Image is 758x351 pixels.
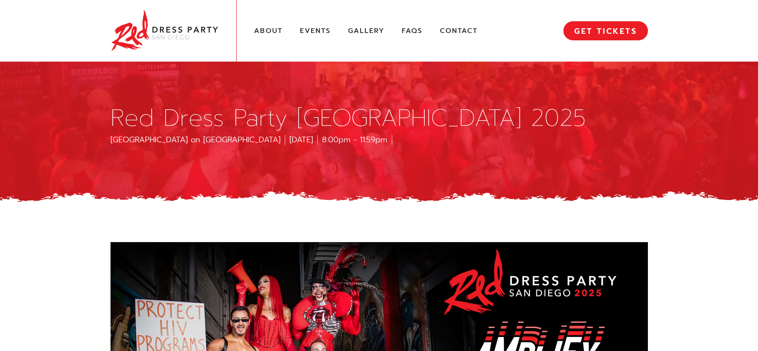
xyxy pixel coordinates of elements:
img: Red Dress Party San Diego [111,9,219,53]
a: FAQs [402,26,423,36]
div: [GEOGRAPHIC_DATA] on [GEOGRAPHIC_DATA] [111,135,285,145]
a: About [254,26,283,36]
a: Contact [440,26,478,36]
div: [DATE] [290,135,318,145]
a: GET TICKETS [563,21,648,40]
div: 8:00pm - 11:59pm [322,135,392,145]
a: Events [300,26,331,36]
h1: Red Dress Party [GEOGRAPHIC_DATA] 2025 [111,106,586,130]
a: Gallery [348,26,384,36]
